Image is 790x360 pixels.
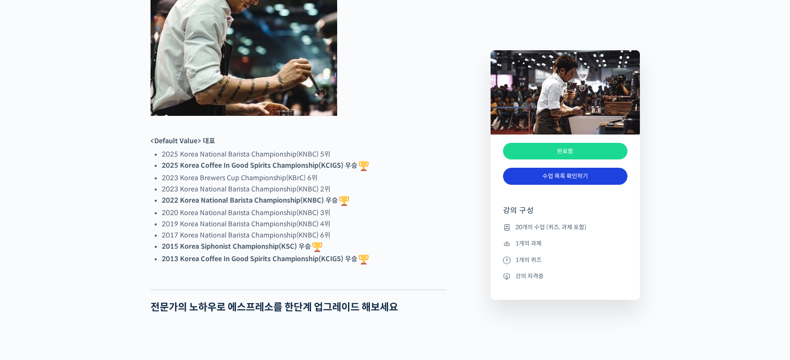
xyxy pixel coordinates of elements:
img: 🏆 [339,196,349,206]
strong: 2013 Korea Coffee In Good Spirits Championship(KCIGS) 우승 [162,255,370,263]
strong: 2022 Korea National Barista Championship(KNBC) 우승 [162,196,350,205]
a: 대화 [55,263,107,284]
strong: 2015 Korea Siphonist Championship(KSC) 우승 [162,242,323,251]
li: 1개의 과제 [503,239,627,249]
li: 1개의 퀴즈 [503,255,627,265]
li: 20개의 수업 (퀴즈, 과제 포함) [503,222,627,232]
strong: 전문가의 노하우로 에스프레소를 한단계 업그레이드 해보세요 [151,301,398,313]
a: 홈 [2,263,55,284]
li: 2023 Korea Brewers Cup Championship(KBrC) 6위 [162,172,447,184]
li: 2025 Korea National Barista Championship(KNBC) 5위 [162,149,447,160]
h4: 강의 구성 [503,206,627,222]
a: 수업 목록 확인하기 [503,168,627,185]
strong: 2025 Korea Coffee In Good Spirits Championship(KCIGS) 우승 [162,161,370,170]
li: 2023 Korea National Barista Championship(KNBC) 2위 [162,184,447,195]
div: 완료함 [503,143,627,160]
strong: <Default Value> 대표 [151,137,215,145]
img: 🏆 [359,255,369,264]
span: 대화 [76,276,86,283]
li: 강의 자격증 [503,271,627,281]
li: 2019 Korea National Barista Championship(KNBC) 4위 [162,218,447,230]
li: 2020 Korea National Barista Championship(KNBC) 3위 [162,207,447,218]
img: 🏆 [312,242,322,252]
a: 설정 [107,263,159,284]
span: 설정 [128,276,138,282]
span: 홈 [26,276,31,282]
li: 2017 Korea National Barista Championship(KNBC) 6위 [162,230,447,241]
img: 🏆 [359,161,369,171]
